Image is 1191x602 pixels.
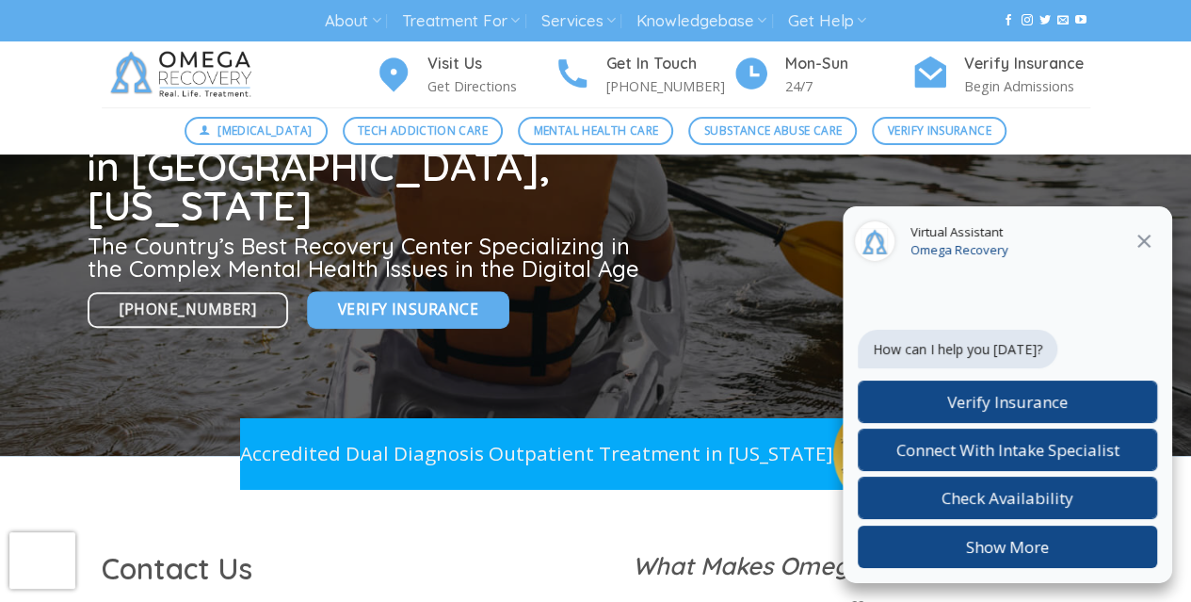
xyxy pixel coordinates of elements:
h4: Visit Us [427,52,554,76]
span: [MEDICAL_DATA] [217,122,312,139]
a: Verify Insurance [872,117,1006,145]
p: Begin Admissions [964,75,1090,97]
span: Verify Insurance [338,298,478,321]
a: Get In Touch [PHONE_NUMBER] [554,52,732,98]
a: Visit Us Get Directions [375,52,554,98]
a: Follow on Twitter [1039,14,1051,27]
span: Mental Health Care [534,122,658,139]
a: Knowledgebase [636,4,766,39]
a: About [325,4,380,39]
a: Send us an email [1057,14,1069,27]
a: Tech Addiction Care [343,117,504,145]
span: Verify Insurance [888,122,991,139]
strong: What Makes Omega Recovery Unique [633,550,1067,580]
span: Contact Us [102,550,252,587]
a: Follow on Facebook [1003,14,1014,27]
a: Follow on YouTube [1075,14,1086,27]
a: Treatment For [402,4,520,39]
a: Verify Insurance Begin Admissions [911,52,1090,98]
span: Substance Abuse Care [704,122,842,139]
span: [PHONE_NUMBER] [120,298,257,321]
img: Omega Recovery [102,41,266,107]
h4: Verify Insurance [964,52,1090,76]
span: Tech Addiction Care [358,122,488,139]
a: [MEDICAL_DATA] [185,117,328,145]
h4: Get In Touch [606,52,732,76]
a: Verify Insurance [307,291,509,328]
a: Mental Health Care [518,117,673,145]
p: [PHONE_NUMBER] [606,75,732,97]
a: [PHONE_NUMBER] [88,292,289,329]
h1: Remarkable in [GEOGRAPHIC_DATA], [US_STATE] [88,68,647,226]
a: Follow on Instagram [1021,14,1032,27]
p: Get Directions [427,75,554,97]
h3: The Country’s Best Recovery Center Specializing in the Complex Mental Health Issues in the Digita... [88,235,647,280]
a: Get Help [788,4,866,39]
p: 24/7 [785,75,911,97]
a: Substance Abuse Care [688,117,857,145]
a: Services [540,4,615,39]
p: Accredited Dual Diagnosis Outpatient Treatment in [US_STATE] [240,438,833,469]
h4: Mon-Sun [785,52,911,76]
